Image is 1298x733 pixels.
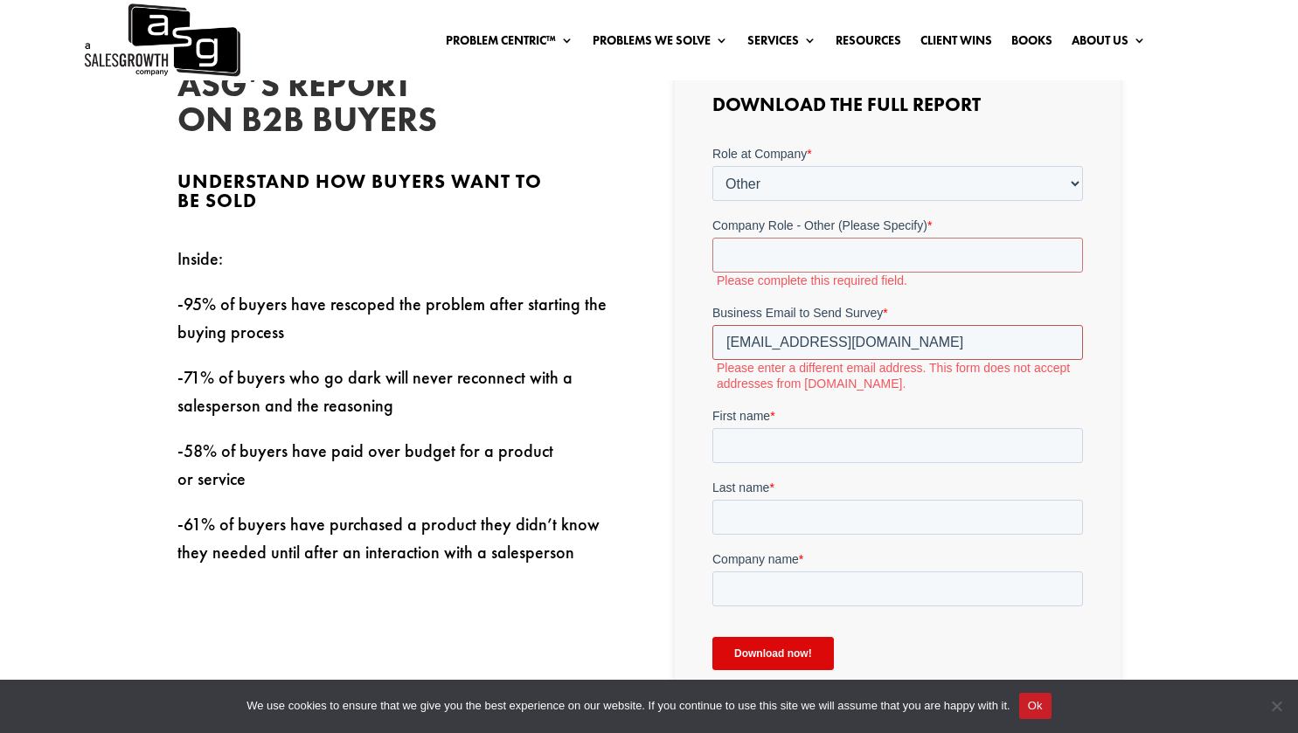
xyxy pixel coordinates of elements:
[1267,697,1285,715] span: No
[177,290,623,363] p: -95% of buyers have rescoped the problem after starting the buying process
[1019,693,1052,719] button: Ok
[920,34,992,53] a: Client Wins
[593,34,728,53] a: Problems We Solve
[177,62,437,142] span: ASG’s Report on B2B Buyers
[177,169,542,213] span: Understand how buyers want to be sold
[177,363,623,437] p: -71% of buyers who go dark will never reconnect with a salesperson and the reasoning
[177,437,623,510] p: -58% of buyers have paid over budget for a product or service
[1011,34,1052,53] a: Books
[836,34,901,53] a: Resources
[246,697,1010,715] span: We use cookies to ensure that we give you the best experience on our website. If you continue to ...
[712,145,1083,685] iframe: Form 0
[747,34,816,53] a: Services
[1072,34,1146,53] a: About Us
[177,510,623,566] p: -61% of buyers have purchased a product they didn’t know they needed until after an interaction w...
[177,245,623,290] p: Inside:
[712,95,1083,123] h3: Download the Full Report
[446,34,573,53] a: Problem Centric™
